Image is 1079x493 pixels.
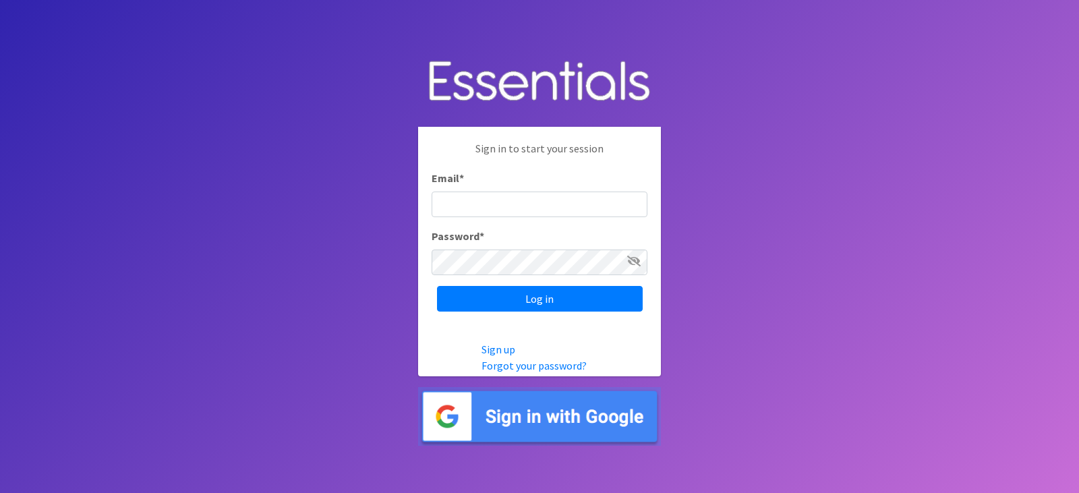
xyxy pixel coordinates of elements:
abbr: required [479,229,484,243]
label: Email [432,170,464,186]
img: Human Essentials [418,47,661,117]
a: Sign up [482,343,515,356]
abbr: required [459,171,464,185]
img: Sign in with Google [418,387,661,446]
label: Password [432,228,484,244]
a: Forgot your password? [482,359,587,372]
p: Sign in to start your session [432,140,647,170]
input: Log in [437,286,643,312]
